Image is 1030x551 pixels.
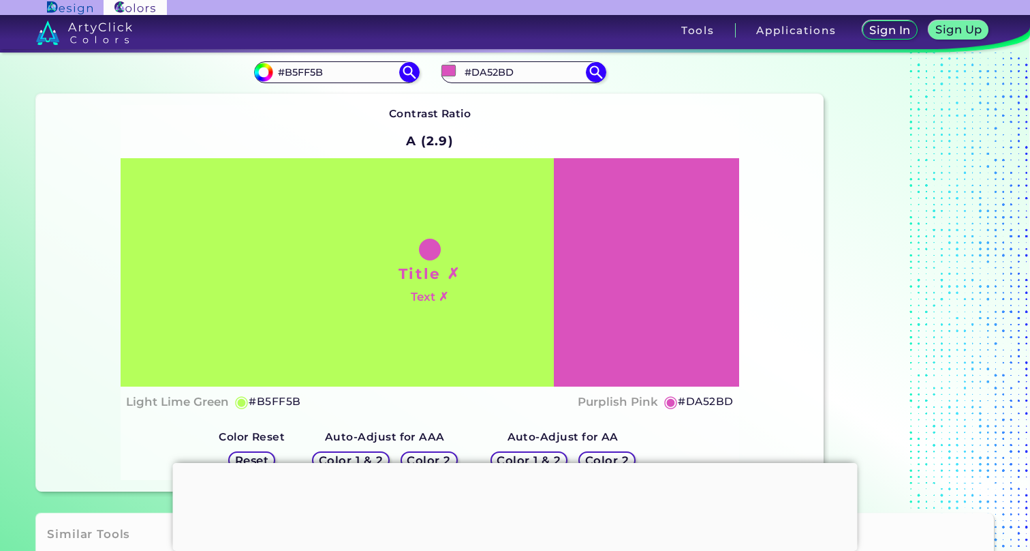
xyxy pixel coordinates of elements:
[865,22,916,39] a: Sign In
[126,392,229,412] h4: Light Lime Green
[932,22,986,39] a: Sign Up
[47,1,93,14] img: ArtyClick Design logo
[578,392,658,412] h4: Purplish Pink
[586,62,606,83] img: icon search
[389,107,471,120] strong: Contrast Ratio
[871,25,908,35] h5: Sign In
[249,393,300,411] h5: #B5FF5B
[273,63,400,81] input: type color 1..
[236,456,267,466] h5: Reset
[829,18,999,497] iframe: Advertisement
[399,62,420,83] img: icon search
[681,25,715,35] h3: Tools
[500,456,558,466] h5: Color 1 & 2
[47,526,130,543] h3: Similar Tools
[678,393,733,411] h5: #DA52BD
[937,25,980,35] h5: Sign Up
[400,125,460,155] h2: A (2.9)
[36,20,132,45] img: logo_artyclick_colors_white.svg
[508,430,619,443] strong: Auto-Adjust for AA
[322,456,380,466] h5: Color 1 & 2
[325,430,445,443] strong: Auto-Adjust for AAA
[409,456,449,466] h5: Color 2
[411,287,448,307] h4: Text ✗
[664,393,678,410] h5: ◉
[460,63,587,81] input: type color 2..
[587,456,627,466] h5: Color 2
[219,430,285,443] strong: Color Reset
[399,263,461,284] h1: Title ✗
[756,25,836,35] h3: Applications
[173,463,858,548] iframe: Advertisement
[234,393,249,410] h5: ◉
